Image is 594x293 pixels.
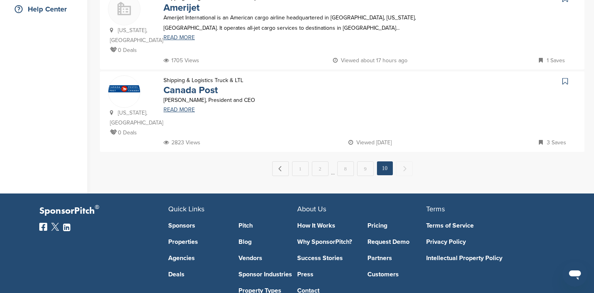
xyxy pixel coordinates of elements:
[357,161,374,176] a: 9
[426,239,543,245] a: Privacy Policy
[367,222,426,229] a: Pricing
[95,202,99,212] span: ®
[377,161,393,175] em: 10
[163,95,463,105] p: [PERSON_NAME], President and CEO
[110,108,156,128] p: [US_STATE], [GEOGRAPHIC_DATA]
[297,222,356,229] a: How It Works
[168,239,227,245] a: Properties
[39,223,47,231] img: Facebook
[163,2,200,13] a: Amerijet
[367,271,426,278] a: Customers
[348,138,392,147] p: Viewed [DATE]
[163,56,199,65] p: 1705 Views
[238,222,297,229] a: Pitch
[238,255,297,261] a: Vendors
[367,255,426,261] a: Partners
[333,56,408,65] p: Viewed about 17 hours ago
[163,35,463,40] a: READ MORE
[396,161,413,176] span: Next →
[539,138,566,147] p: 3 Saves
[163,84,218,96] a: Canada Post
[39,205,168,217] p: SponsorPitch
[297,239,356,245] a: Why SponsorPitch?
[163,138,200,147] p: 2823 Views
[108,85,140,92] img: Data
[539,56,565,65] p: 1 Saves
[168,205,204,213] span: Quick Links
[110,45,156,55] p: 0 Deals
[272,161,289,176] a: ← Previous
[12,2,79,16] div: Help Center
[297,271,356,278] a: Press
[168,271,227,278] a: Deals
[562,261,588,287] iframe: Button to launch messaging window
[426,222,543,229] a: Terms of Service
[108,76,140,101] a: Data
[297,205,326,213] span: About Us
[110,128,156,138] p: 0 Deals
[426,255,543,261] a: Intellectual Property Policy
[168,255,227,261] a: Agencies
[292,161,309,176] a: 1
[367,239,426,245] a: Request Demo
[110,25,156,45] p: [US_STATE], [GEOGRAPHIC_DATA]
[312,161,329,176] a: 2
[163,107,463,113] a: READ MORE
[163,75,243,85] p: Shipping & Logistics Truck & LTL
[331,161,335,176] span: …
[168,222,227,229] a: Sponsors
[297,255,356,261] a: Success Stories
[238,239,297,245] a: Blog
[337,161,354,176] a: 8
[51,223,59,231] img: Twitter
[426,205,445,213] span: Terms
[238,271,297,278] a: Sponsor Industries
[163,13,463,33] p: Amerijet International is an American cargo airline headquartered in [GEOGRAPHIC_DATA], [US_STATE...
